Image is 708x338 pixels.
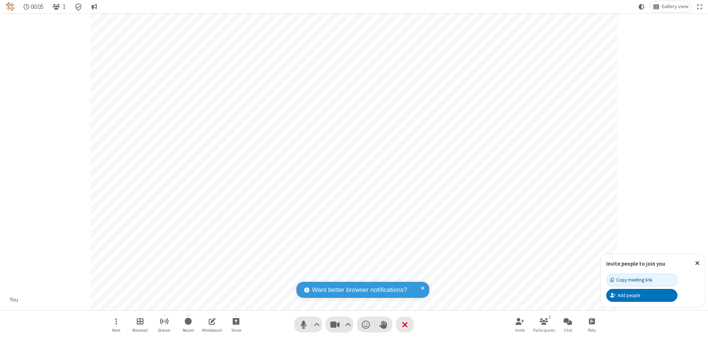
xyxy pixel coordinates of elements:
button: Video setting [343,317,353,332]
span: 00:05 [31,3,44,10]
button: Start recording [177,314,199,335]
span: More [112,328,120,332]
button: Stop video (⌘+Shift+V) [326,317,353,332]
button: Send a reaction [357,317,375,332]
button: Invite participants (⌘+Shift+I) [509,314,531,335]
button: Raise hand [375,317,392,332]
span: 1 [63,3,66,10]
button: Change layout [650,1,691,12]
button: End or leave meeting [396,317,414,332]
span: Breakout [132,328,148,332]
span: Chat [564,328,572,332]
button: Manage Breakout Rooms [129,314,151,335]
button: Mute (⌘+Shift+A) [294,317,322,332]
div: You [7,296,21,304]
button: Start sharing [225,314,247,335]
span: Whiteboard [202,328,222,332]
button: Copy meeting link [606,274,677,286]
span: Gallery view [662,4,688,10]
button: Start streaming [153,314,175,335]
span: Polls [588,328,596,332]
button: Open chat [557,314,579,335]
button: Fullscreen [694,1,705,12]
span: Share [231,328,241,332]
span: Record [183,328,194,332]
button: Open participant list [49,1,69,12]
span: Invite [515,328,525,332]
button: Add people [606,289,677,301]
button: Open menu [105,314,127,335]
div: Meeting details Encryption enabled [72,1,86,12]
button: Using system theme [636,1,648,12]
button: Audio settings [312,317,322,332]
img: QA Selenium DO NOT DELETE OR CHANGE [6,2,15,11]
label: Invite people to join you [606,260,665,267]
div: Timer [21,1,47,12]
button: Conversation [88,1,100,12]
span: Participants [533,328,555,332]
div: Copy meeting link [610,276,652,283]
button: Open shared whiteboard [201,314,223,335]
span: Want better browser notifications? [312,285,407,295]
button: Close popover [690,254,705,272]
button: Open participant list [533,314,555,335]
div: 1 [547,314,553,320]
span: Stream [158,328,170,332]
button: Open poll [581,314,603,335]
